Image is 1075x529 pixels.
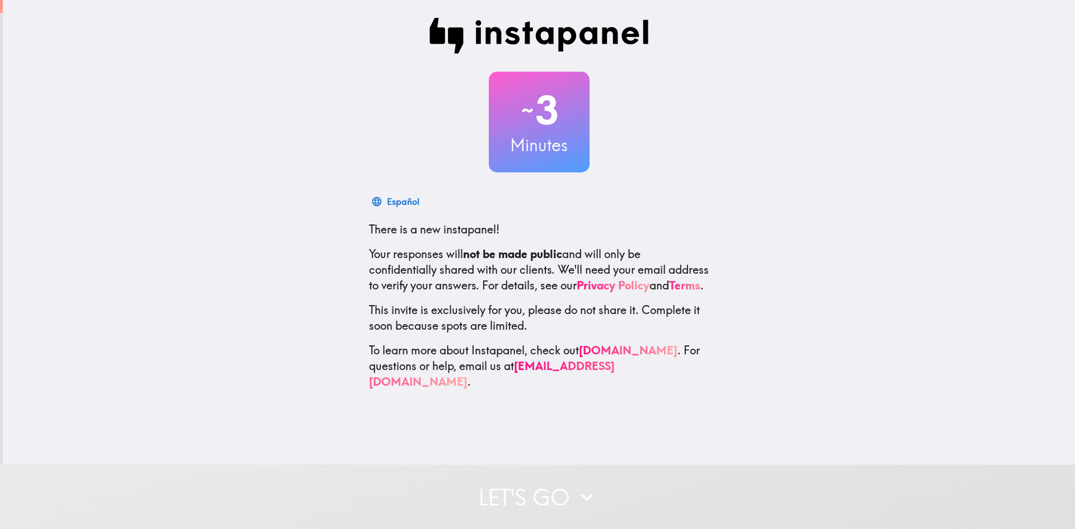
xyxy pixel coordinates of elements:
img: Instapanel [429,18,649,54]
a: Terms [669,278,700,292]
a: [EMAIL_ADDRESS][DOMAIN_NAME] [369,359,615,388]
span: There is a new instapanel! [369,222,499,236]
p: Your responses will and will only be confidentially shared with our clients. We'll need your emai... [369,246,709,293]
h3: Minutes [489,133,590,157]
p: This invite is exclusively for you, please do not share it. Complete it soon because spots are li... [369,302,709,334]
div: Español [387,194,419,209]
span: ~ [520,93,535,127]
a: [DOMAIN_NAME] [579,343,677,357]
b: not be made public [463,247,562,261]
p: To learn more about Instapanel, check out . For questions or help, email us at . [369,343,709,390]
a: Privacy Policy [577,278,649,292]
button: Español [369,190,424,213]
h2: 3 [489,87,590,133]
